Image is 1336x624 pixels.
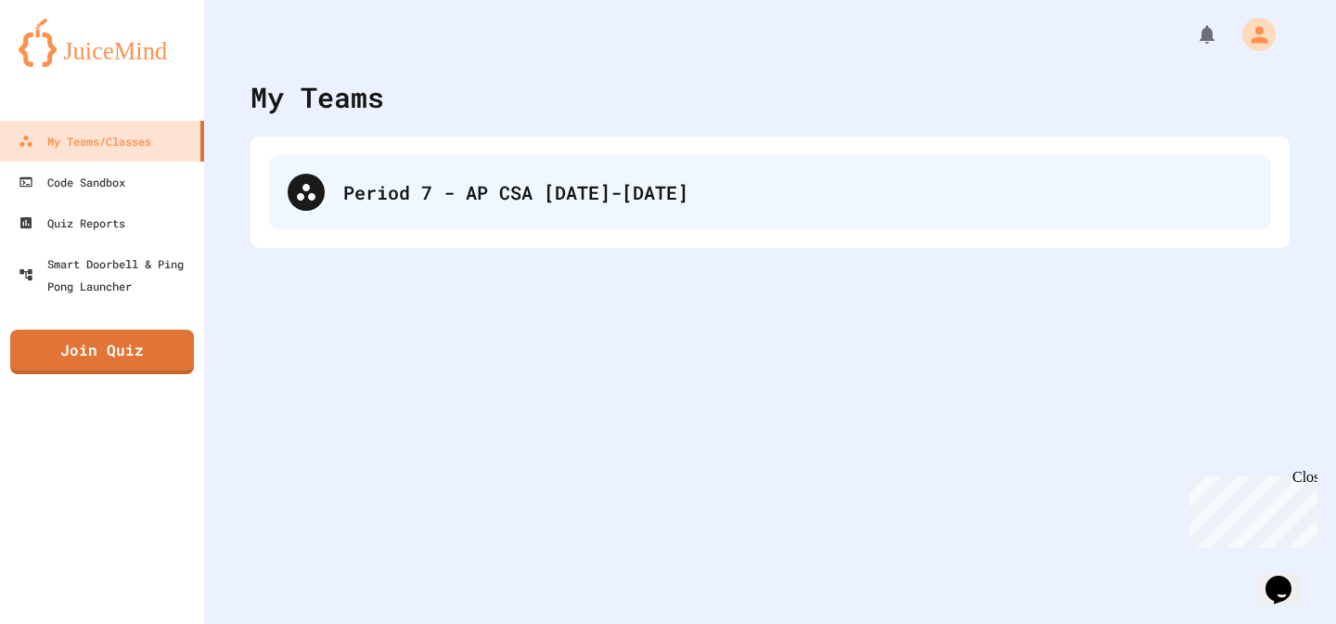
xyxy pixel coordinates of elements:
iframe: chat widget [1182,469,1317,548]
div: My Teams/Classes [19,130,151,152]
div: My Account [1223,13,1280,56]
div: Chat with us now!Close [7,7,128,118]
div: Period 7 - AP CSA [DATE]-[DATE] [269,155,1271,229]
div: My Notifications [1162,19,1223,50]
div: Quiz Reports [19,212,125,234]
div: Smart Doorbell & Ping Pong Launcher [19,253,197,297]
iframe: chat widget [1258,550,1317,605]
div: Code Sandbox [19,171,125,193]
a: Join Quiz [10,330,194,374]
div: Period 7 - AP CSA [DATE]-[DATE] [343,178,1252,206]
img: logo-orange.svg [19,19,186,67]
div: My Teams [250,76,384,118]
